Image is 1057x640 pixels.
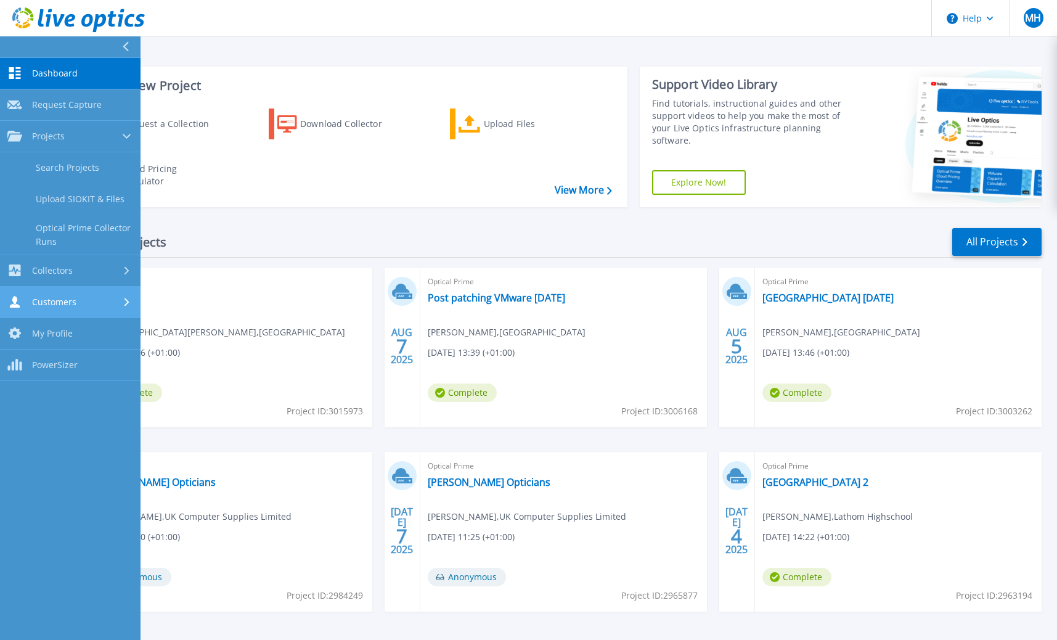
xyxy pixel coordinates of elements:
[32,359,78,371] span: PowerSizer
[428,530,515,544] span: [DATE] 11:25 (+01:00)
[390,324,414,369] div: AUG 2025
[287,589,363,602] span: Project ID: 2984249
[121,163,219,187] div: Cloud Pricing Calculator
[300,112,399,136] div: Download Collector
[123,112,221,136] div: Request a Collection
[762,275,1034,289] span: Optical Prime
[555,184,612,196] a: View More
[731,531,742,541] span: 4
[956,589,1032,602] span: Project ID: 2963194
[93,275,365,289] span: Optical Prime
[621,404,698,418] span: Project ID: 3006168
[428,459,700,473] span: Optical Prime
[762,459,1034,473] span: Optical Prime
[428,275,700,289] span: Optical Prime
[428,476,550,488] a: [PERSON_NAME] Opticians
[731,341,742,351] span: 5
[621,589,698,602] span: Project ID: 2965877
[93,459,365,473] span: Optical Prime
[428,384,497,402] span: Complete
[88,160,225,191] a: Cloud Pricing Calculator
[93,476,216,488] a: [PERSON_NAME] Opticians
[450,109,587,139] a: Upload Files
[725,324,748,369] div: AUG 2025
[428,292,565,304] a: Post patching VMware [DATE]
[956,404,1032,418] span: Project ID: 3003262
[428,326,586,339] span: [PERSON_NAME] , [GEOGRAPHIC_DATA]
[32,68,78,79] span: Dashboard
[32,328,73,339] span: My Profile
[762,568,831,586] span: Complete
[93,510,292,523] span: [PERSON_NAME] , UK Computer Supplies Limited
[762,326,920,339] span: [PERSON_NAME] , [GEOGRAPHIC_DATA]
[952,228,1042,256] a: All Projects
[428,510,626,523] span: [PERSON_NAME] , UK Computer Supplies Limited
[396,531,407,541] span: 7
[88,79,611,92] h3: Start a New Project
[652,170,746,195] a: Explore Now!
[762,530,849,544] span: [DATE] 14:22 (+01:00)
[428,346,515,359] span: [DATE] 13:39 (+01:00)
[762,346,849,359] span: [DATE] 13:46 (+01:00)
[652,76,855,92] div: Support Video Library
[32,99,102,110] span: Request Capture
[1025,13,1041,23] span: MH
[725,508,748,553] div: [DATE] 2025
[652,97,855,147] div: Find tutorials, instructional guides and other support videos to help you make the most of your L...
[88,109,225,139] a: Request a Collection
[762,510,913,523] span: [PERSON_NAME] , Lathom Highschool
[484,112,582,136] div: Upload Files
[396,341,407,351] span: 7
[32,131,65,142] span: Projects
[287,404,363,418] span: Project ID: 3015973
[428,568,506,586] span: Anonymous
[269,109,406,139] a: Download Collector
[93,326,345,339] span: [DEMOGRAPHIC_DATA][PERSON_NAME] , [GEOGRAPHIC_DATA]
[762,476,868,488] a: [GEOGRAPHIC_DATA] 2
[32,265,73,276] span: Collectors
[762,292,894,304] a: [GEOGRAPHIC_DATA] [DATE]
[32,297,76,308] span: Customers
[762,384,831,402] span: Complete
[390,508,414,553] div: [DATE] 2025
